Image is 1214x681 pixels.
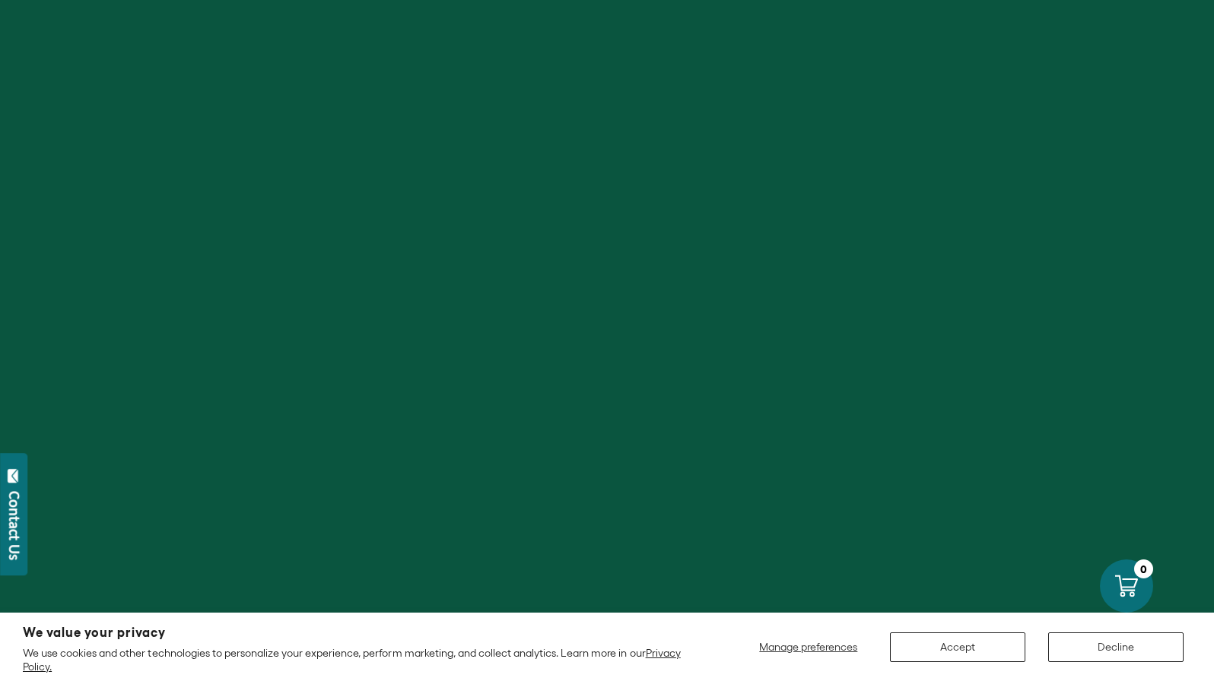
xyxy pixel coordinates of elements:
button: Manage preferences [750,632,867,662]
div: 0 [1134,559,1153,578]
div: Contact Us [7,491,22,560]
span: Manage preferences [759,641,857,653]
p: We use cookies and other technologies to personalize your experience, perform marketing, and coll... [23,646,691,673]
h2: We value your privacy [23,626,691,639]
a: Privacy Policy. [23,647,681,673]
button: Decline [1048,632,1184,662]
button: Accept [890,632,1025,662]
